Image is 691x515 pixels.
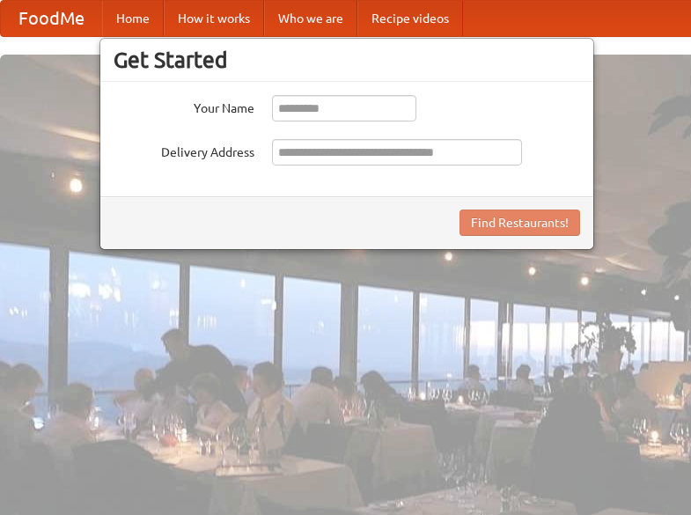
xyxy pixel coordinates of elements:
[102,1,164,36] a: Home
[164,1,264,36] a: How it works
[114,139,254,161] label: Delivery Address
[459,210,580,236] button: Find Restaurants!
[114,95,254,117] label: Your Name
[264,1,357,36] a: Who we are
[357,1,463,36] a: Recipe videos
[114,47,580,73] h3: Get Started
[1,1,102,36] a: FoodMe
